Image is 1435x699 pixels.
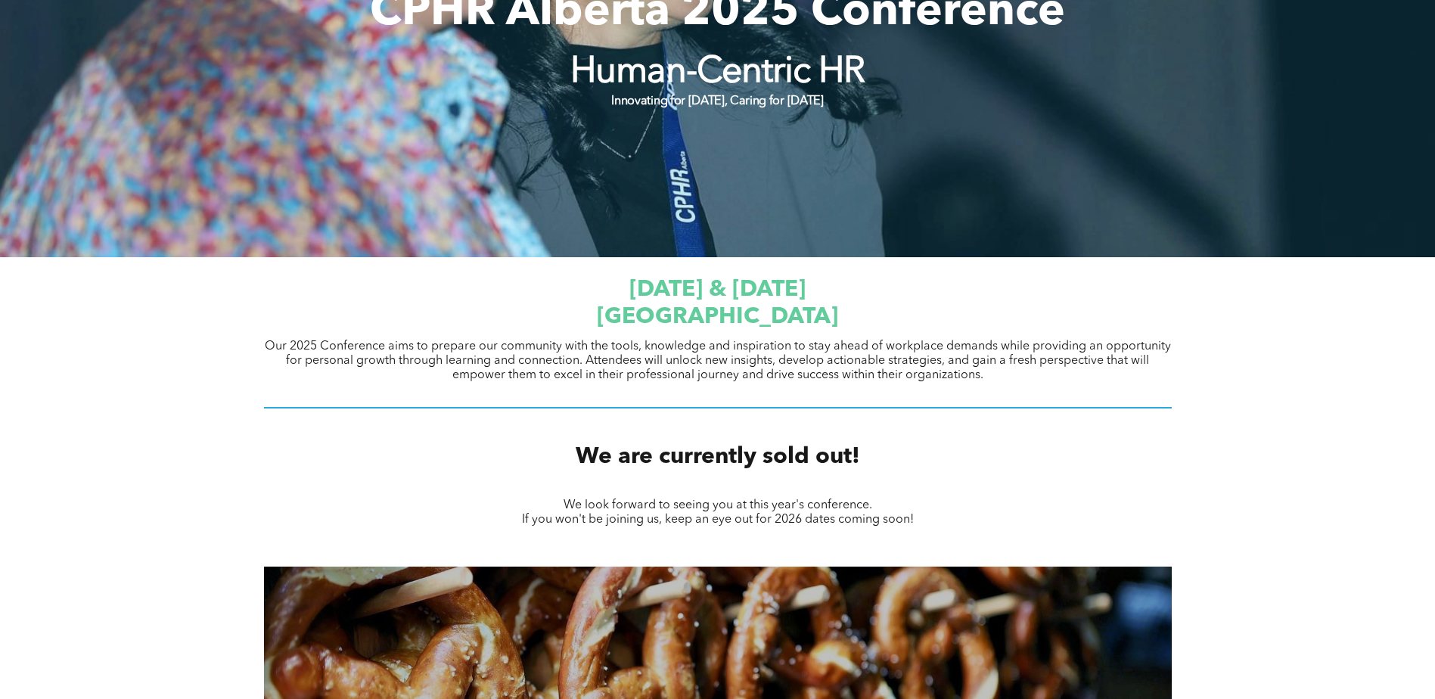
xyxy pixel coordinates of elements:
[576,446,860,468] span: We are currently sold out!
[265,340,1171,381] span: Our 2025 Conference aims to prepare our community with the tools, knowledge and inspiration to st...
[597,306,838,328] span: [GEOGRAPHIC_DATA]
[629,278,806,301] span: [DATE] & [DATE]
[570,54,865,91] strong: Human-Centric HR
[611,95,823,107] strong: Innovating for [DATE], Caring for [DATE]
[564,499,872,511] span: We look forward to seeing you at this year's conference.
[522,514,914,526] span: If you won't be joining us, keep an eye out for 2026 dates coming soon!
